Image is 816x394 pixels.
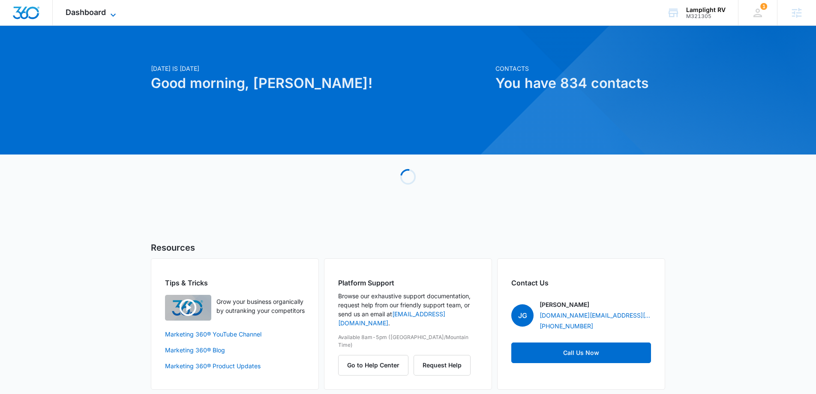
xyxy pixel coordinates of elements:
[151,64,490,73] p: [DATE] is [DATE]
[540,300,589,309] p: [PERSON_NAME]
[495,64,665,73] p: Contacts
[151,241,665,254] h5: Resources
[414,355,471,376] button: Request Help
[165,361,305,370] a: Marketing 360® Product Updates
[686,6,726,13] div: account name
[338,361,414,369] a: Go to Help Center
[338,355,408,376] button: Go to Help Center
[686,13,726,19] div: account id
[165,346,305,355] a: Marketing 360® Blog
[151,73,490,94] h1: Good morning, [PERSON_NAME]!
[540,311,651,320] a: [DOMAIN_NAME][EMAIL_ADDRESS][DOMAIN_NAME]
[165,295,211,321] img: Quick Overview Video
[338,333,478,349] p: Available 8am-5pm ([GEOGRAPHIC_DATA]/Mountain Time)
[338,278,478,288] h2: Platform Support
[511,278,651,288] h2: Contact Us
[414,361,471,369] a: Request Help
[165,330,305,339] a: Marketing 360® YouTube Channel
[760,3,767,10] div: notifications count
[165,278,305,288] h2: Tips & Tricks
[216,297,305,315] p: Grow your business organically by outranking your competitors
[495,73,665,94] h1: You have 834 contacts
[511,342,651,363] a: Call Us Now
[540,321,593,330] a: [PHONE_NUMBER]
[511,304,534,327] span: JG
[66,8,106,17] span: Dashboard
[760,3,767,10] span: 1
[338,291,478,327] p: Browse our exhaustive support documentation, request help from our friendly support team, or send...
